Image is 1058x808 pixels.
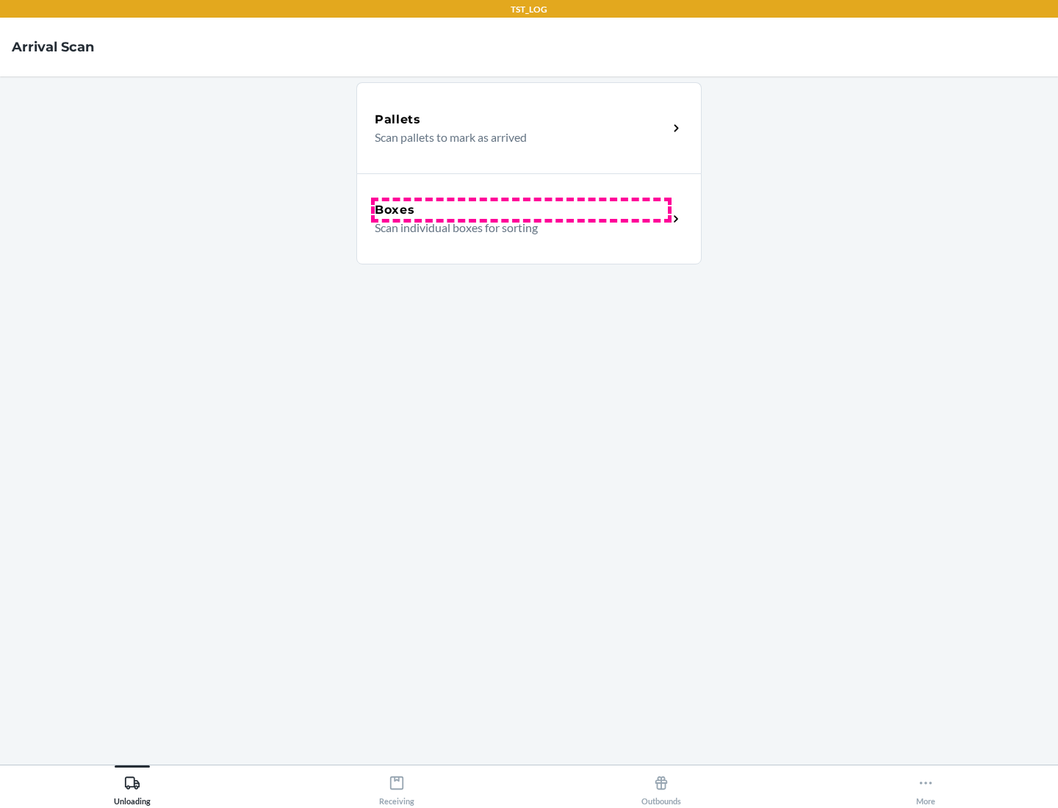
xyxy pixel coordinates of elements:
[264,765,529,806] button: Receiving
[356,82,702,173] a: PalletsScan pallets to mark as arrived
[356,173,702,264] a: BoxesScan individual boxes for sorting
[375,129,656,146] p: Scan pallets to mark as arrived
[375,201,415,219] h5: Boxes
[379,769,414,806] div: Receiving
[641,769,681,806] div: Outbounds
[375,111,421,129] h5: Pallets
[12,37,94,57] h4: Arrival Scan
[375,219,656,237] p: Scan individual boxes for sorting
[529,765,794,806] button: Outbounds
[114,769,151,806] div: Unloading
[916,769,935,806] div: More
[794,765,1058,806] button: More
[511,3,547,16] p: TST_LOG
